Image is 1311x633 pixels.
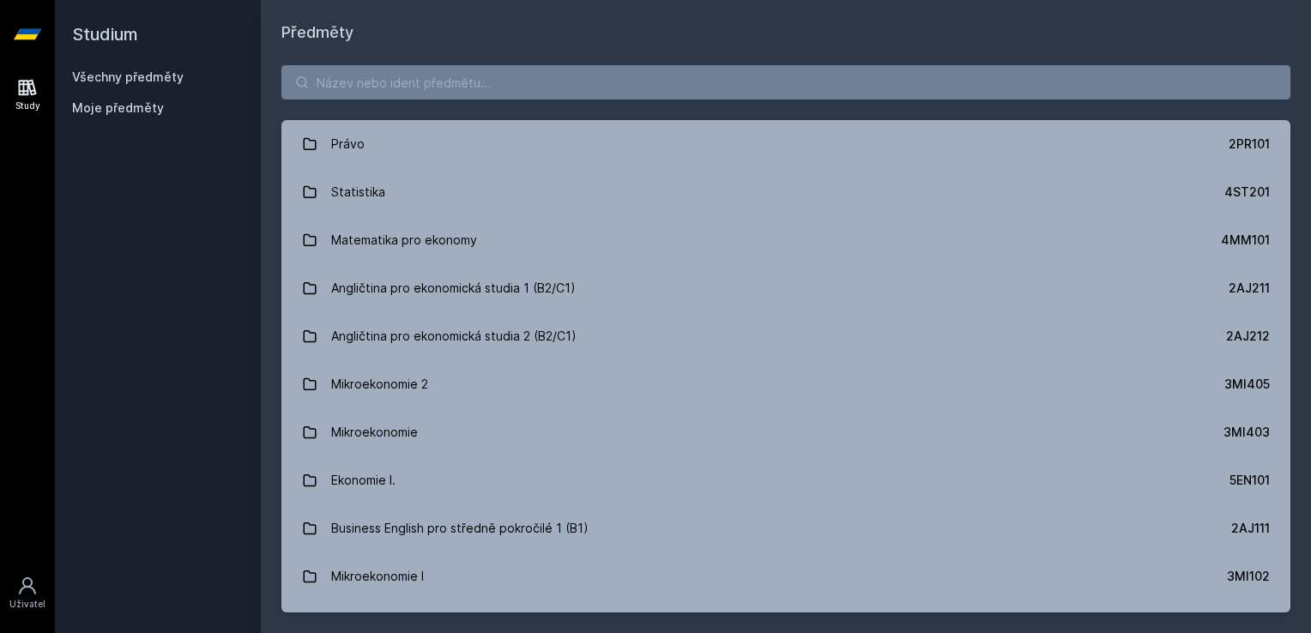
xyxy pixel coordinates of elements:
[72,99,164,117] span: Moje předměty
[1224,376,1270,393] div: 3MI405
[1226,328,1270,345] div: 2AJ212
[331,415,418,449] div: Mikroekonomie
[281,65,1290,99] input: Název nebo ident předmětu…
[281,456,1290,504] a: Ekonomie I. 5EN101
[281,168,1290,216] a: Statistika 4ST201
[1227,568,1270,585] div: 3MI102
[1224,184,1270,201] div: 4ST201
[15,99,40,112] div: Study
[281,408,1290,456] a: Mikroekonomie 3MI403
[281,312,1290,360] a: Angličtina pro ekonomická studia 2 (B2/C1) 2AJ212
[281,360,1290,408] a: Mikroekonomie 2 3MI405
[1223,424,1270,441] div: 3MI403
[331,271,576,305] div: Angličtina pro ekonomická studia 1 (B2/C1)
[331,511,589,546] div: Business English pro středně pokročilé 1 (B1)
[3,567,51,619] a: Uživatel
[281,552,1290,600] a: Mikroekonomie I 3MI102
[281,120,1290,168] a: Právo 2PR101
[9,598,45,611] div: Uživatel
[281,21,1290,45] h1: Předměty
[1229,136,1270,153] div: 2PR101
[3,69,51,121] a: Study
[331,175,385,209] div: Statistika
[72,69,184,84] a: Všechny předměty
[1231,520,1270,537] div: 2AJ111
[331,367,428,401] div: Mikroekonomie 2
[331,463,396,497] div: Ekonomie I.
[281,264,1290,312] a: Angličtina pro ekonomická studia 1 (B2/C1) 2AJ211
[331,319,577,353] div: Angličtina pro ekonomická studia 2 (B2/C1)
[1229,280,1270,297] div: 2AJ211
[1221,232,1270,249] div: 4MM101
[281,504,1290,552] a: Business English pro středně pokročilé 1 (B1) 2AJ111
[1229,472,1270,489] div: 5EN101
[331,127,365,161] div: Právo
[331,559,424,594] div: Mikroekonomie I
[281,216,1290,264] a: Matematika pro ekonomy 4MM101
[331,223,477,257] div: Matematika pro ekonomy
